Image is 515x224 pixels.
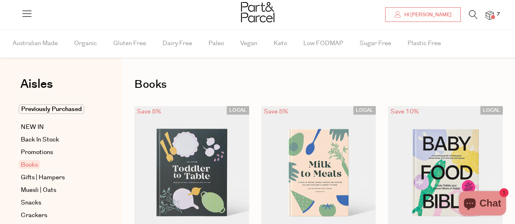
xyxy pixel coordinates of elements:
[162,29,192,58] span: Dairy Free
[74,29,97,58] span: Organic
[208,29,224,58] span: Paleo
[21,211,95,220] a: Crackers
[13,29,58,58] span: Australian Made
[353,106,376,115] span: LOCAL
[359,29,391,58] span: Sugar Free
[21,135,95,145] a: Back In Stock
[19,104,84,114] span: Previously Purchased
[21,185,56,195] span: Muesli | Oats
[21,122,44,132] span: NEW IN
[113,29,146,58] span: Gluten Free
[303,29,343,58] span: Low FODMAP
[134,75,503,94] h1: Books
[385,7,461,22] a: Hi [PERSON_NAME]
[21,148,53,157] span: Promotions
[21,122,95,132] a: NEW IN
[456,191,508,217] inbox-online-store-chat: Shopify online store chat
[388,106,421,117] div: Save 10%
[20,78,53,98] a: Aisles
[480,106,503,115] span: LOCAL
[21,211,47,220] span: Crackers
[21,198,95,208] a: Snacks
[21,173,65,183] span: Gifts | Hampers
[495,11,502,18] span: 7
[21,160,95,170] a: Books
[408,29,441,58] span: Plastic Free
[227,106,249,115] span: LOCAL
[261,106,291,117] div: Save 5%
[21,104,95,114] a: Previously Purchased
[21,198,41,208] span: Snacks
[19,160,40,169] span: Books
[486,11,494,20] a: 7
[20,75,53,93] span: Aisles
[134,106,164,117] div: Save 5%
[274,29,287,58] span: Keto
[240,29,257,58] span: Vegan
[241,2,274,22] img: Part&Parcel
[21,148,95,157] a: Promotions
[21,135,59,145] span: Back In Stock
[21,173,95,183] a: Gifts | Hampers
[21,185,95,195] a: Muesli | Oats
[402,11,451,18] span: Hi [PERSON_NAME]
